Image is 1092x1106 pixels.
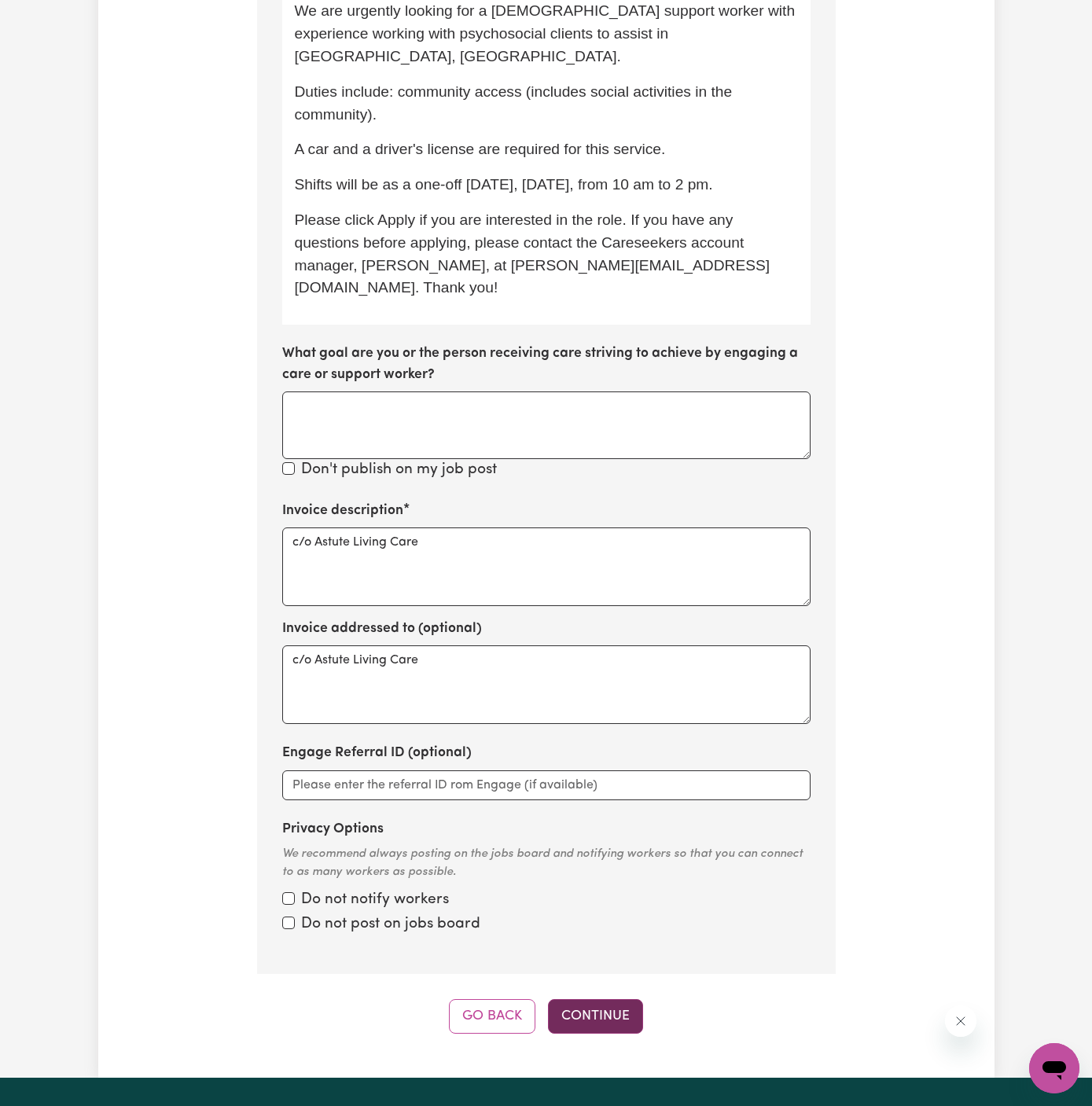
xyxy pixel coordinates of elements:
[1029,1043,1079,1093] iframe: Button to launch messaging window
[295,176,713,193] span: Shifts will be as a one-off [DATE], [DATE], from 10 am to 2 pm.
[295,2,800,64] span: We are urgently looking for a [DEMOGRAPHIC_DATA] support worker with experience working with psyc...
[548,999,643,1034] button: Continue
[295,83,737,123] span: Duties include: community access (includes social activities in the community).
[945,1005,976,1037] iframe: Close message
[282,527,811,606] textarea: c/o Astute Living Care
[282,645,811,724] textarea: c/o Astute Living Care
[282,743,472,763] label: Engage Referral ID (optional)
[282,770,811,800] input: Please enter the referral ID rom Engage (if available)
[301,889,449,912] label: Do not notify workers
[301,459,497,482] label: Don't publish on my job post
[9,11,95,24] span: Need any help?
[282,819,384,840] label: Privacy Options
[449,999,535,1034] button: Go Back
[295,211,770,296] span: Please click Apply if you are interested in the role. If you have any questions before applying, ...
[282,619,482,639] label: Invoice addressed to (optional)
[282,344,811,385] label: What goal are you or the person receiving care striving to achieve by engaging a care or support ...
[282,846,811,881] div: We recommend always posting on the jobs board and notifying workers so that you can connect to as...
[282,501,403,521] label: Invoice description
[301,913,480,936] label: Do not post on jobs board
[295,141,666,157] span: A car and a driver's license are required for this service.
